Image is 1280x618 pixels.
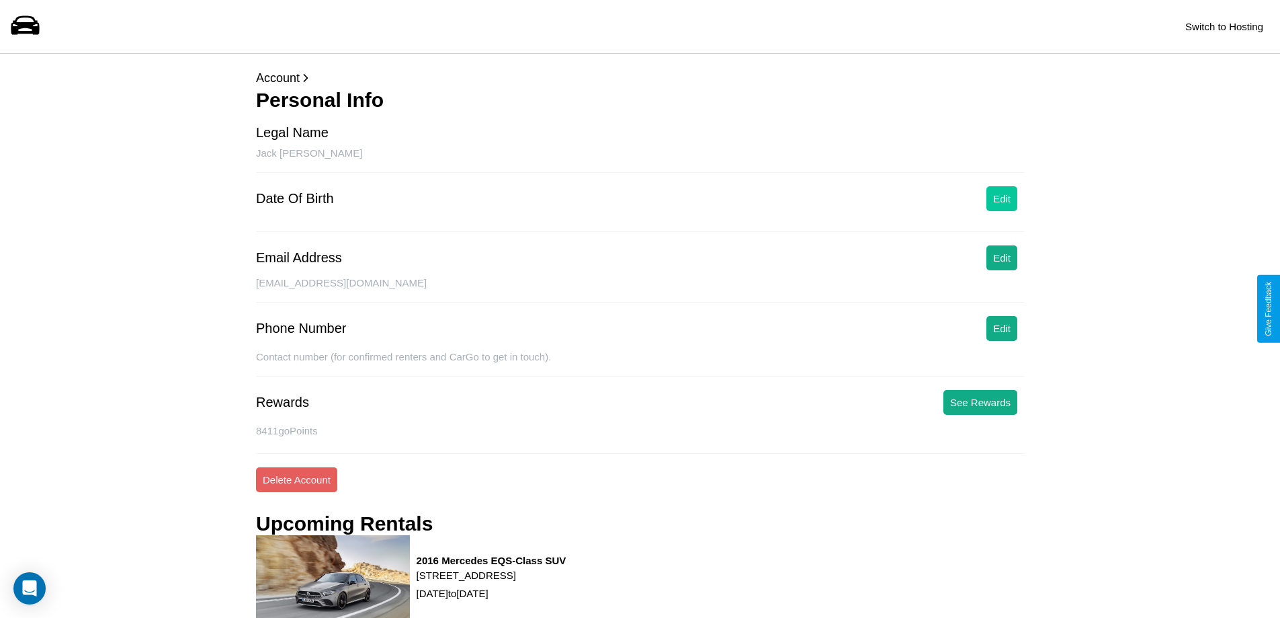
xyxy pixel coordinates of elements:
[986,316,1017,341] button: Edit
[986,186,1017,211] button: Edit
[256,467,337,492] button: Delete Account
[256,351,1024,377] div: Contact number (for confirmed renters and CarGo to get in touch).
[256,147,1024,173] div: Jack [PERSON_NAME]
[256,191,334,206] div: Date Of Birth
[13,572,46,605] div: Open Intercom Messenger
[256,395,309,410] div: Rewards
[417,566,566,584] p: [STREET_ADDRESS]
[256,512,433,535] h3: Upcoming Rentals
[417,584,566,603] p: [DATE] to [DATE]
[1179,14,1270,39] button: Switch to Hosting
[256,89,1024,112] h3: Personal Info
[256,277,1024,303] div: [EMAIL_ADDRESS][DOMAIN_NAME]
[256,422,1024,440] p: 8411 goPoints
[417,555,566,566] h3: 2016 Mercedes EQS-Class SUV
[943,390,1017,415] button: See Rewards
[986,245,1017,270] button: Edit
[256,125,329,141] div: Legal Name
[256,321,347,336] div: Phone Number
[256,67,1024,89] p: Account
[256,250,342,266] div: Email Address
[1264,282,1273,336] div: Give Feedback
